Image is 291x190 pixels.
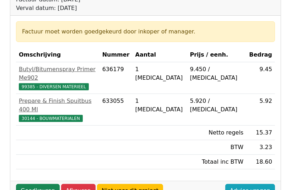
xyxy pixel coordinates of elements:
[99,62,133,94] td: 636179
[190,97,244,114] div: 5.920 / [MEDICAL_DATA]
[19,115,83,122] span: 30144 - BOUWMATERIALEN
[99,48,133,62] th: Nummer
[19,65,97,82] div: Butyl/Bitumenspray Primer Me902
[16,4,213,12] div: Verval datum: [DATE]
[246,48,275,62] th: Bedrag
[135,65,184,82] div: 1 [MEDICAL_DATA]
[99,94,133,126] td: 633055
[187,140,247,155] td: BTW
[19,97,97,122] a: Prepare & Finish Spuitbus 400 Ml30144 - BOUWMATERIALEN
[133,48,187,62] th: Aantal
[16,48,99,62] th: Omschrijving
[19,97,97,114] div: Prepare & Finish Spuitbus 400 Ml
[246,62,275,94] td: 9.45
[187,126,247,140] td: Netto regels
[246,126,275,140] td: 15.37
[246,155,275,169] td: 18.60
[22,27,269,36] div: Factuur moet worden goedgekeurd door inkoper of manager.
[187,48,247,62] th: Prijs / eenh.
[135,97,184,114] div: 1 [MEDICAL_DATA]
[187,155,247,169] td: Totaal inc BTW
[190,65,244,82] div: 9.450 / [MEDICAL_DATA]
[19,65,97,91] a: Butyl/Bitumenspray Primer Me90299385 - DIVERSEN MATERIEEL
[246,94,275,126] td: 5.92
[19,83,89,90] span: 99385 - DIVERSEN MATERIEEL
[246,140,275,155] td: 3.23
